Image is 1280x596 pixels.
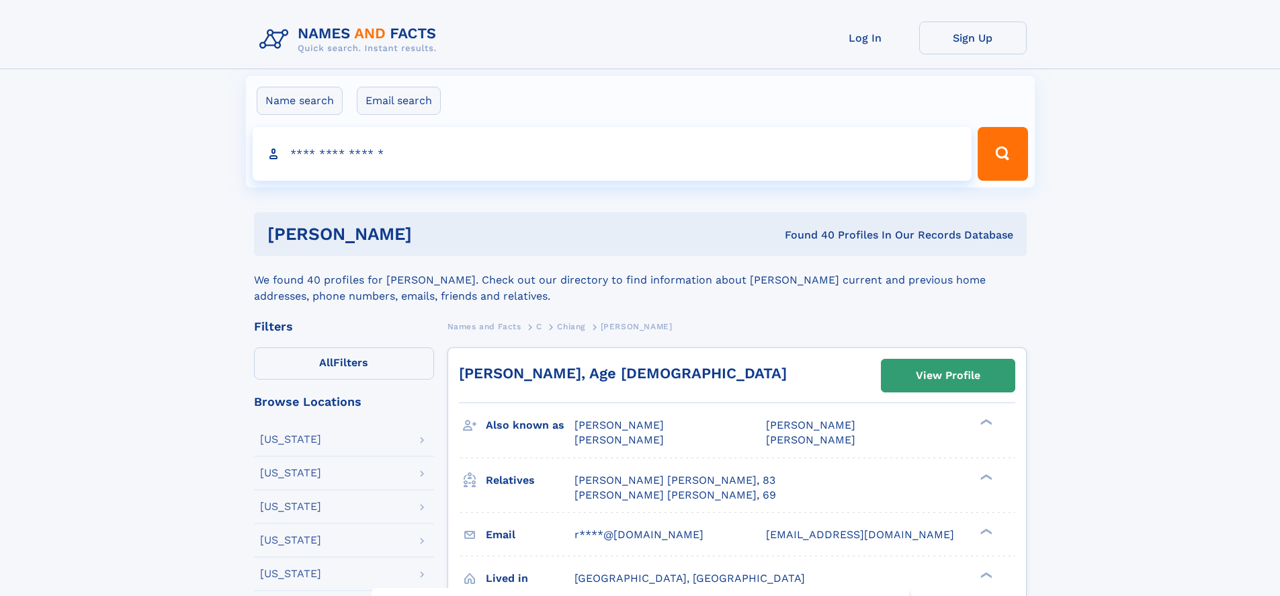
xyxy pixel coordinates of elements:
[267,226,599,243] h1: [PERSON_NAME]
[598,228,1013,243] div: Found 40 Profiles In Our Records Database
[459,365,787,382] a: [PERSON_NAME], Age [DEMOGRAPHIC_DATA]
[977,418,993,427] div: ❯
[254,22,447,58] img: Logo Names and Facts
[253,127,972,181] input: search input
[260,468,321,478] div: [US_STATE]
[260,434,321,445] div: [US_STATE]
[574,473,775,488] a: [PERSON_NAME] [PERSON_NAME], 83
[766,433,855,446] span: [PERSON_NAME]
[254,396,434,408] div: Browse Locations
[574,433,664,446] span: [PERSON_NAME]
[260,535,321,546] div: [US_STATE]
[919,22,1027,54] a: Sign Up
[574,488,776,503] a: [PERSON_NAME] [PERSON_NAME], 69
[260,501,321,512] div: [US_STATE]
[978,127,1027,181] button: Search Button
[447,318,521,335] a: Names and Facts
[319,356,333,369] span: All
[486,414,574,437] h3: Also known as
[254,347,434,380] label: Filters
[536,318,542,335] a: C
[260,568,321,579] div: [US_STATE]
[977,472,993,481] div: ❯
[766,419,855,431] span: [PERSON_NAME]
[882,359,1015,392] a: View Profile
[574,419,664,431] span: [PERSON_NAME]
[977,570,993,579] div: ❯
[536,322,542,331] span: C
[486,567,574,590] h3: Lived in
[557,322,585,331] span: Chiang
[257,87,343,115] label: Name search
[254,321,434,333] div: Filters
[557,318,585,335] a: Chiang
[766,528,954,541] span: [EMAIL_ADDRESS][DOMAIN_NAME]
[916,360,980,391] div: View Profile
[357,87,441,115] label: Email search
[977,527,993,536] div: ❯
[486,469,574,492] h3: Relatives
[254,256,1027,304] div: We found 40 profiles for [PERSON_NAME]. Check out our directory to find information about [PERSON...
[486,523,574,546] h3: Email
[601,322,673,331] span: [PERSON_NAME]
[574,572,805,585] span: [GEOGRAPHIC_DATA], [GEOGRAPHIC_DATA]
[812,22,919,54] a: Log In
